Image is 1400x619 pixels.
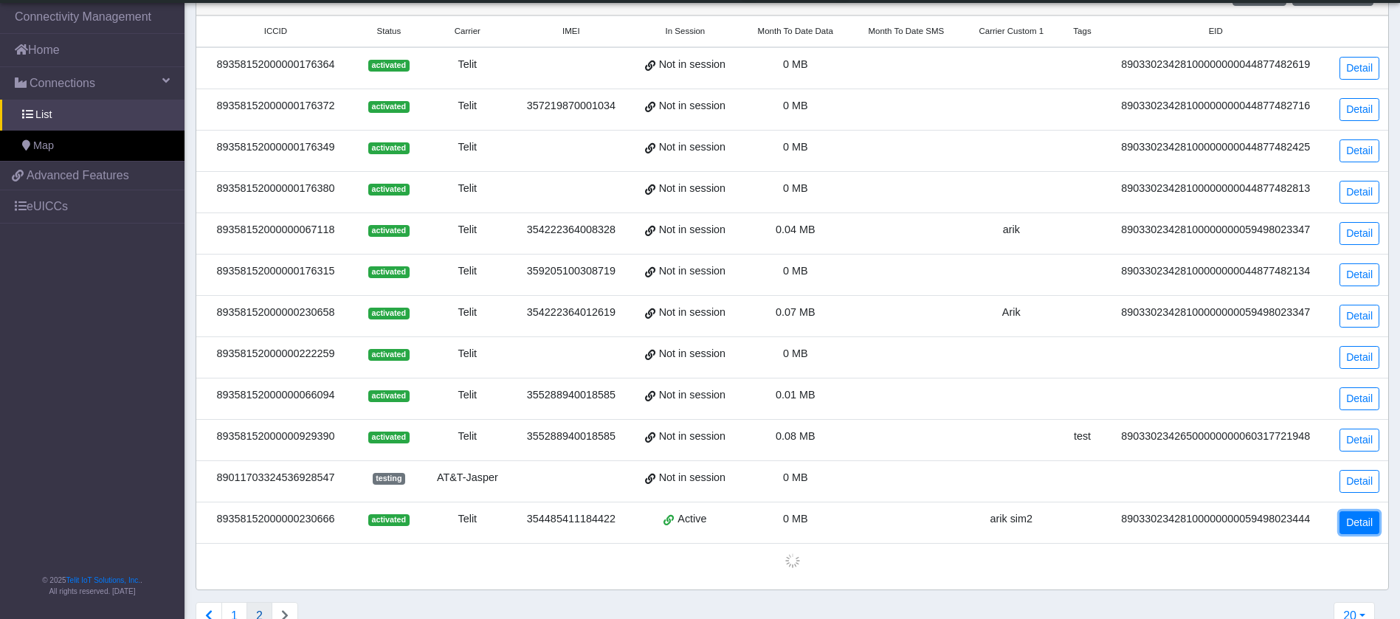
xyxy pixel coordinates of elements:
div: Telit [432,139,503,156]
img: loading.gif [785,553,800,568]
span: Not in session [659,429,725,445]
div: 89358152000000176380 [205,181,346,197]
div: 354485411184422 [521,511,621,528]
div: 355288940018585 [521,387,621,404]
div: Telit [432,511,503,528]
span: activated [368,142,409,154]
div: Telit [432,387,503,404]
span: Not in session [659,98,725,114]
div: 89033023426500000000060317721948 [1113,429,1319,445]
div: Telit [432,263,503,280]
div: Telit [432,98,503,114]
a: Detail [1339,98,1379,121]
span: Not in session [659,305,725,321]
div: 89033023428100000000059498023444 [1113,511,1319,528]
a: Telit IoT Solutions, Inc. [66,576,140,584]
div: Arik [970,305,1052,321]
span: Map [33,138,54,154]
span: Not in session [659,57,725,73]
span: 0 MB [783,471,808,483]
div: 89358152000000222259 [205,346,346,362]
div: 354222364008328 [521,222,621,238]
div: 359205100308719 [521,263,621,280]
a: Detail [1339,222,1379,245]
span: IMEI [562,25,580,38]
div: 89358152000000230666 [205,511,346,528]
span: Connections [30,75,95,92]
span: Tags [1073,25,1091,38]
span: Not in session [659,263,725,280]
div: Telit [432,222,503,238]
a: Detail [1339,511,1379,534]
span: Advanced Features [27,167,129,184]
span: Month To Date Data [758,25,833,38]
div: AT&T-Jasper [432,470,503,486]
span: Carrier [455,25,480,38]
div: 89358152000000176349 [205,139,346,156]
span: activated [368,349,409,361]
div: 89358152000000230658 [205,305,346,321]
span: activated [368,184,409,196]
div: Telit [432,346,503,362]
div: 355288940018585 [521,429,621,445]
span: Not in session [659,181,725,197]
span: 0.04 MB [776,224,815,235]
span: Not in session [659,222,725,238]
span: 0.01 MB [776,389,815,401]
div: arik [970,222,1052,238]
span: Not in session [659,387,725,404]
span: activated [368,225,409,237]
div: 357219870001034 [521,98,621,114]
span: activated [368,266,409,278]
span: activated [368,514,409,526]
span: Not in session [659,470,725,486]
a: Detail [1339,470,1379,493]
div: 89358152000000176372 [205,98,346,114]
span: Active [677,511,706,528]
a: Detail [1339,346,1379,369]
div: 89033023428100000000044877482425 [1113,139,1319,156]
span: Not in session [659,346,725,362]
div: Telit [432,305,503,321]
span: activated [368,432,409,443]
span: activated [368,60,409,72]
span: 0 MB [783,513,808,525]
span: In Session [666,25,706,38]
a: Detail [1339,305,1379,328]
div: 354222364012619 [521,305,621,321]
div: 89033023428100000000044877482716 [1113,98,1319,114]
a: Detail [1339,139,1379,162]
span: activated [368,390,409,402]
span: Not in session [659,139,725,156]
div: Telit [432,429,503,445]
span: Month To Date SMS [868,25,944,38]
span: ICCID [264,25,287,38]
div: 89033023428100000000044877482134 [1113,263,1319,280]
div: 89358152000000929390 [205,429,346,445]
div: 89358152000000176364 [205,57,346,73]
span: 0.07 MB [776,306,815,318]
div: 89033023428100000000059498023347 [1113,222,1319,238]
div: Telit [432,181,503,197]
div: arik sim2 [970,511,1052,528]
div: Telit [432,57,503,73]
div: 89358152000000176315 [205,263,346,280]
div: test [1069,429,1094,445]
div: 89033023428100000000044877482813 [1113,181,1319,197]
span: EID [1209,25,1223,38]
span: Status [377,25,401,38]
span: 0 MB [783,265,808,277]
span: 0 MB [783,347,808,359]
a: Detail [1339,263,1379,286]
span: testing [373,473,405,485]
span: 0.08 MB [776,430,815,442]
span: 0 MB [783,100,808,111]
span: activated [368,101,409,113]
a: Detail [1339,387,1379,410]
div: 89358152000000067118 [205,222,346,238]
span: 0 MB [783,141,808,153]
div: 89358152000000066094 [205,387,346,404]
a: Detail [1339,181,1379,204]
div: 89033023428100000000044877482619 [1113,57,1319,73]
span: activated [368,308,409,319]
